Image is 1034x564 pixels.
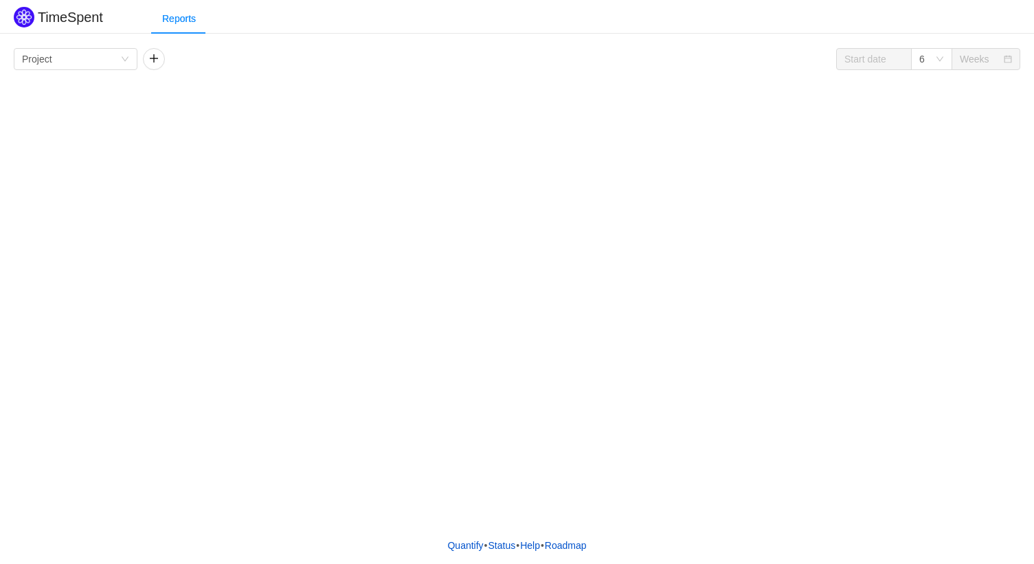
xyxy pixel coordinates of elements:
a: Status [488,535,517,556]
i: icon: down [121,55,129,65]
div: Reports [151,3,207,34]
img: Quantify logo [14,7,34,27]
h2: TimeSpent [38,10,103,25]
span: • [516,540,519,551]
i: icon: calendar [1004,55,1012,65]
span: • [541,540,544,551]
i: icon: down [936,55,944,65]
div: Project [22,49,52,69]
div: 6 [919,49,925,69]
button: icon: plus [143,48,165,70]
div: Weeks [960,49,989,69]
span: • [484,540,488,551]
a: Roadmap [544,535,587,556]
a: Quantify [447,535,484,556]
input: Start date [836,48,912,70]
a: Help [519,535,541,556]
